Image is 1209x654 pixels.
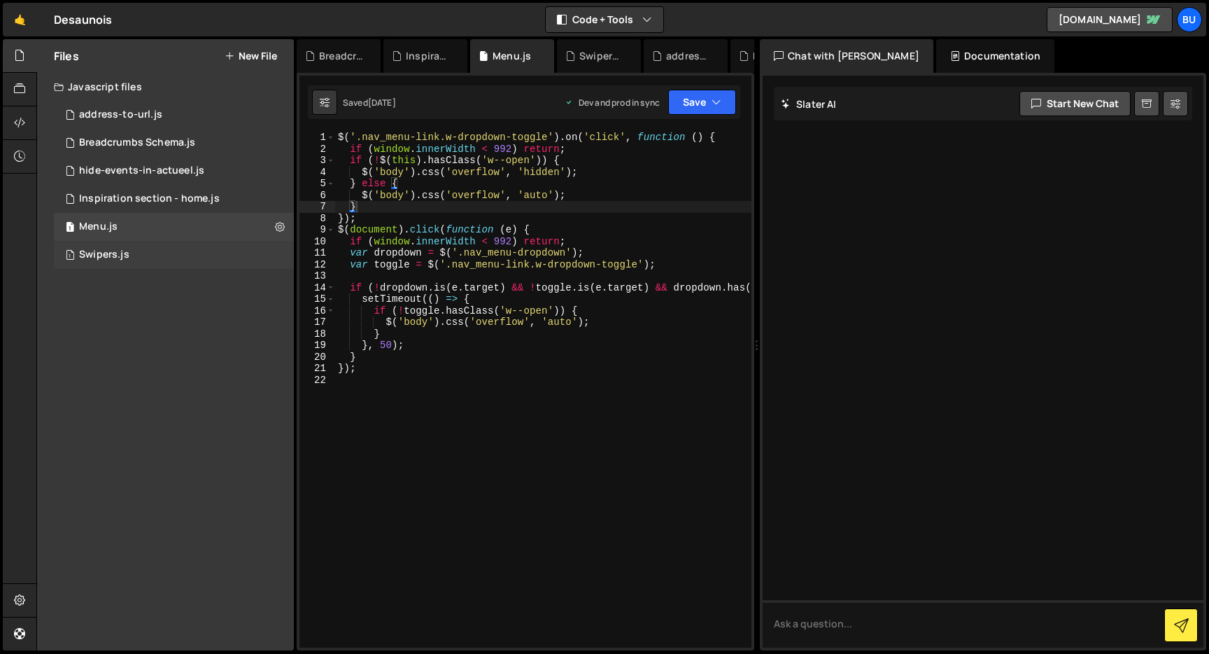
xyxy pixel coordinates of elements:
[546,7,663,32] button: Code + Tools
[299,363,335,375] div: 21
[668,90,736,115] button: Save
[299,144,335,155] div: 2
[760,39,933,73] div: Chat with [PERSON_NAME]
[299,213,335,225] div: 8
[666,49,711,63] div: address-to-url.js
[368,97,396,109] div: [DATE]
[79,137,195,149] div: Breadcrumbs Schema.js
[79,165,204,177] div: hide-events-in-actueel.js
[579,49,624,63] div: Swipers.js
[565,97,660,109] div: Dev and prod in sync
[299,224,335,236] div: 9
[54,129,294,157] div: 14575/47097.js
[753,49,798,63] div: hide-events-in-actueel.js
[79,109,162,121] div: address-to-url.js
[299,316,335,328] div: 17
[299,201,335,213] div: 7
[299,375,335,387] div: 22
[343,97,396,109] div: Saved
[54,241,294,269] div: 14575/47093.js
[493,49,531,63] div: Menu.js
[299,259,335,271] div: 12
[299,247,335,259] div: 11
[299,340,335,352] div: 19
[299,305,335,317] div: 16
[299,190,335,202] div: 6
[54,157,294,185] div: 14575/37702.js
[1019,91,1131,116] button: Start new chat
[299,178,335,190] div: 5
[299,132,335,144] div: 1
[936,39,1054,73] div: Documentation
[66,223,74,234] span: 1
[299,236,335,248] div: 10
[79,193,220,205] div: Inspiration section - home.js
[1177,7,1202,32] a: Bu
[79,221,118,233] div: Menu.js
[319,49,364,63] div: Breadcrumbs Schema.js
[3,3,37,36] a: 🤙
[1047,7,1173,32] a: [DOMAIN_NAME]
[299,155,335,167] div: 3
[299,282,335,294] div: 14
[54,213,294,241] div: 14575/47095.js
[54,48,79,64] h2: Files
[406,49,451,63] div: Inspiration section - home.js
[299,352,335,363] div: 20
[37,73,294,101] div: Javascript files
[299,270,335,282] div: 13
[299,293,335,305] div: 15
[54,185,294,213] div: Inspiration section - home.js
[299,328,335,340] div: 18
[299,167,335,179] div: 4
[54,11,112,28] div: Desaunois
[79,249,129,261] div: Swipers.js
[54,101,294,129] div: 14575/37681.js
[225,50,277,62] button: New File
[781,97,837,111] h2: Slater AI
[66,251,74,262] span: 1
